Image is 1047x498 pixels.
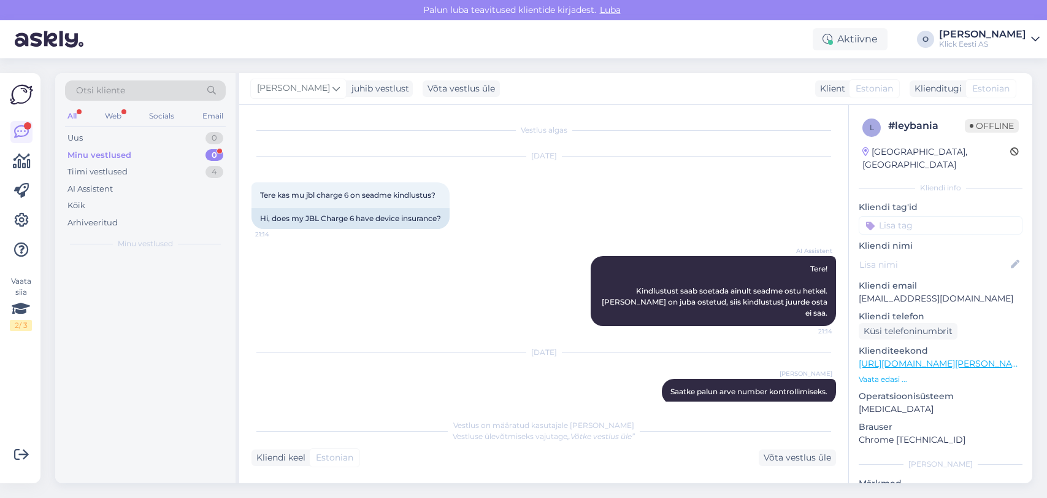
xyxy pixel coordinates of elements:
span: Estonian [856,82,893,95]
span: Vestlus on määratud kasutajale [PERSON_NAME] [453,421,634,430]
div: [PERSON_NAME] [939,29,1026,39]
span: Offline [965,119,1019,133]
div: Vestlus algas [251,125,836,136]
input: Lisa tag [859,216,1022,235]
span: Luba [596,4,624,15]
div: [DATE] [251,347,836,358]
div: Klient [815,82,845,95]
div: Uus [67,132,83,144]
span: l [870,123,874,132]
div: O [917,31,934,48]
div: Kliendi info [859,182,1022,193]
div: # leybania [888,119,965,133]
div: Email [200,108,226,124]
div: [DATE] [251,150,836,161]
p: Kliendi nimi [859,239,1022,252]
p: Chrome [TECHNICAL_ID] [859,434,1022,446]
span: Minu vestlused [118,238,173,249]
div: Arhiveeritud [67,217,118,229]
p: Märkmed [859,477,1022,490]
span: Estonian [316,451,353,464]
span: [PERSON_NAME] [780,369,832,378]
span: Saatke palun arve number kontrollimiseks. [670,387,827,396]
div: AI Assistent [67,183,113,195]
span: [PERSON_NAME] [257,82,330,95]
span: 21:14 [255,230,301,239]
div: Vaata siia [10,276,32,331]
p: Klienditeekond [859,344,1022,357]
span: Estonian [972,82,1010,95]
div: Küsi telefoninumbrit [859,323,957,340]
div: 4 [205,166,223,178]
div: Võta vestlus üle [759,449,836,466]
div: [PERSON_NAME] [859,459,1022,470]
input: Lisa nimi [859,258,1008,271]
span: Vestluse ülevõtmiseks vajutage [453,432,635,441]
a: [PERSON_NAME]Klick Eesti AS [939,29,1040,49]
div: Kliendi keel [251,451,305,464]
p: Kliendi tag'id [859,201,1022,214]
div: Võta vestlus üle [423,80,500,97]
span: AI Assistent [786,246,832,255]
div: Socials [147,108,177,124]
div: Aktiivne [813,28,888,50]
div: juhib vestlust [347,82,409,95]
p: [EMAIL_ADDRESS][DOMAIN_NAME] [859,292,1022,305]
span: 21:14 [786,327,832,336]
div: Kõik [67,200,85,212]
div: 0 [205,149,223,161]
a: [URL][DOMAIN_NAME][PERSON_NAME] [859,358,1028,369]
p: [MEDICAL_DATA] [859,403,1022,416]
div: Klienditugi [910,82,962,95]
img: Askly Logo [10,83,33,106]
div: Minu vestlused [67,149,131,161]
p: Kliendi email [859,279,1022,292]
p: Kliendi telefon [859,310,1022,323]
i: „Võtke vestlus üle” [567,432,635,441]
div: All [65,108,79,124]
div: Klick Eesti AS [939,39,1026,49]
div: [GEOGRAPHIC_DATA], [GEOGRAPHIC_DATA] [862,146,1010,171]
p: Operatsioonisüsteem [859,390,1022,403]
span: Otsi kliente [76,84,125,97]
div: 0 [205,132,223,144]
div: 2 / 3 [10,320,32,331]
p: Brauser [859,421,1022,434]
div: Tiimi vestlused [67,166,128,178]
div: Web [102,108,124,124]
p: Vaata edasi ... [859,374,1022,385]
span: Tere! Kindlustust saab soetada ainult seadme ostu hetkel. [PERSON_NAME] on juba ostetud, siis kin... [602,264,829,317]
div: Hi, does my JBL Charge 6 have device insurance? [251,208,450,229]
span: Tere kas mu jbl charge 6 on seadme kindlustus? [260,190,435,200]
